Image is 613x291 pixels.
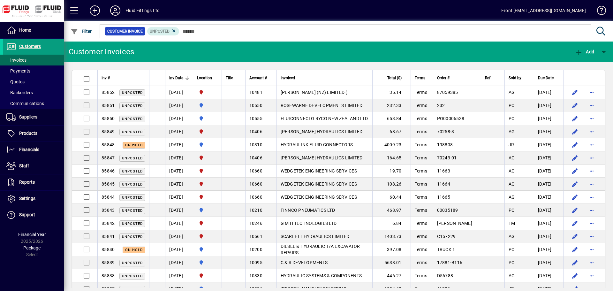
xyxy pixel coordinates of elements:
span: Unposted [122,209,143,213]
span: Total ($) [387,74,402,81]
span: FLUID FITTINGS CHRISTCHURCH [197,128,218,135]
span: PC [509,208,515,213]
div: Fluid Fittings Ltd [125,5,160,16]
a: Reports [3,174,64,190]
td: 5638.01 [372,256,411,269]
span: PC [509,260,515,265]
span: AG [509,90,515,95]
span: 85846 [102,168,115,173]
span: AUCKLAND [197,207,218,214]
td: [DATE] [165,86,193,99]
span: Unposted [122,117,143,121]
span: Terms [415,90,427,95]
div: Order # [437,74,477,81]
span: PC [509,247,515,252]
span: 85838 [102,273,115,278]
td: [DATE] [534,112,563,125]
span: Unposted [122,169,143,173]
span: G M H TECHNOLOGIES LTD [281,221,337,226]
span: Due Date [538,74,554,81]
span: Home [19,27,31,33]
button: Add [85,5,105,16]
span: 87059385 [437,90,458,95]
span: Order # [437,74,450,81]
td: 397.08 [372,243,411,256]
span: Terms [415,195,427,200]
span: FINNCO PNEUMATICS LTD [281,208,335,213]
span: 85842 [102,221,115,226]
span: Terms [415,129,427,134]
td: [DATE] [534,230,563,243]
td: [DATE] [165,191,193,204]
span: AG [509,234,515,239]
td: [DATE] [534,165,563,178]
div: Total ($) [376,74,407,81]
td: [DATE] [534,178,563,191]
span: 10246 [249,221,262,226]
span: 85841 [102,234,115,239]
span: Support [19,212,35,217]
span: 85848 [102,142,115,147]
span: Account # [249,74,267,81]
span: TM [509,221,515,226]
span: WEDGETEK ENGINEERING SERVICES [281,168,357,173]
button: Add [573,46,596,57]
span: [PERSON_NAME] HYDRAULICS LIMITED [281,129,363,134]
a: Staff [3,158,64,174]
span: Terms [415,208,427,213]
div: Account # [249,74,273,81]
span: 70243-01 [437,155,457,160]
button: Edit [570,153,580,163]
span: Terms [415,103,427,108]
td: [DATE] [165,230,193,243]
td: 6.84 [372,217,411,230]
button: More options [587,244,597,255]
span: Suppliers [19,114,37,119]
span: FLUID FITTINGS CHRISTCHURCH [197,89,218,96]
span: 00035189 [437,208,458,213]
td: [DATE] [534,86,563,99]
button: More options [587,100,597,111]
span: 11663 [437,168,450,173]
span: FLUID FITTINGS CHRISTCHURCH [197,180,218,188]
span: 10660 [249,195,262,200]
td: [DATE] [165,99,193,112]
button: Edit [570,179,580,189]
span: 10210 [249,208,262,213]
span: 10330 [249,273,262,278]
span: FLUID FITTINGS CHRISTCHURCH [197,272,218,279]
span: 10555 [249,116,262,121]
button: Edit [570,271,580,281]
td: [DATE] [165,217,193,230]
td: 108.26 [372,178,411,191]
td: [DATE] [534,204,563,217]
span: AG [509,129,515,134]
div: Inv # [102,74,145,81]
button: Edit [570,126,580,137]
span: D56788 [437,273,453,278]
a: Settings [3,191,64,207]
span: Terms [415,74,425,81]
div: Ref [485,74,501,81]
span: Staff [19,163,29,168]
span: Add [575,49,594,54]
span: Unposted [122,235,143,239]
td: 68.67 [372,125,411,138]
span: Unposted [122,91,143,95]
span: 10660 [249,168,262,173]
span: Ref [485,74,490,81]
td: [DATE] [534,138,563,151]
span: 10481 [249,90,262,95]
button: Profile [105,5,125,16]
td: [DATE] [534,243,563,256]
span: Customers [19,44,41,49]
button: More options [587,87,597,97]
button: Edit [570,218,580,228]
span: 10561 [249,234,262,239]
span: 85840 [102,247,115,252]
span: Terms [415,155,427,160]
span: 10095 [249,260,262,265]
span: [PERSON_NAME] (NZ) LIMITED ( [281,90,347,95]
button: Edit [570,231,580,241]
span: PC [509,103,515,108]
